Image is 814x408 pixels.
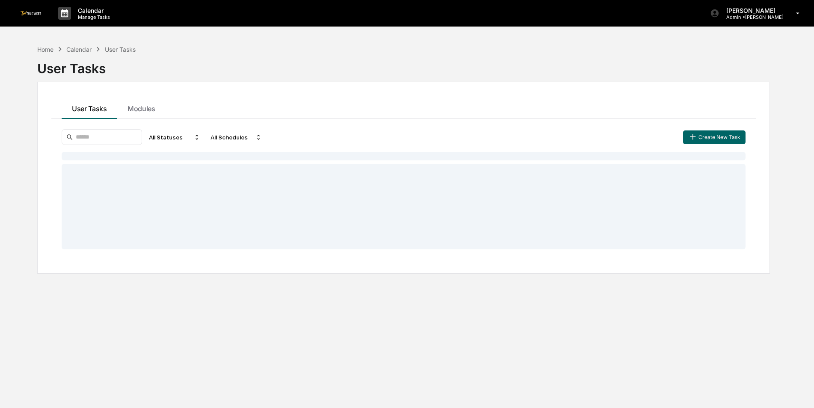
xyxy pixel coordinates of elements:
button: Create New Task [683,130,746,144]
div: All Statuses [146,130,204,144]
div: User Tasks [105,46,136,53]
div: Calendar [66,46,92,53]
img: logo [21,11,41,15]
p: Manage Tasks [71,14,114,20]
div: Home [37,46,53,53]
p: [PERSON_NAME] [719,7,784,14]
p: Calendar [71,7,114,14]
div: All Schedules [207,130,265,144]
button: User Tasks [62,96,117,119]
p: Admin • [PERSON_NAME] [719,14,784,20]
div: User Tasks [37,54,770,76]
button: Modules [117,96,166,119]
